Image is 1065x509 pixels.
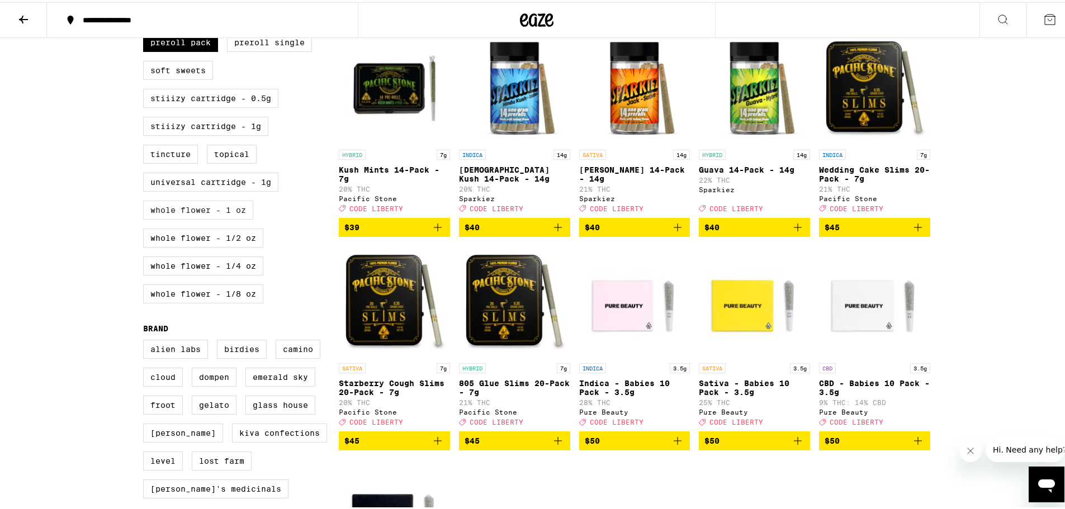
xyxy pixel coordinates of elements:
[459,183,570,191] p: 20% THC
[143,365,183,384] label: Cloud
[339,406,450,413] div: Pacific Stone
[349,203,403,210] span: CODE LIBERTY
[699,361,726,371] p: SATIVA
[349,416,403,424] span: CODE LIBERTY
[699,216,810,235] button: Add to bag
[830,416,883,424] span: CODE LIBERTY
[459,244,570,429] a: Open page for 805 Glue Slims 20-Pack - 7g from Pacific Stone
[339,216,450,235] button: Add to bag
[339,244,450,429] a: Open page for Starberry Cough Slims 20-Pack - 7g from Pacific Stone
[192,449,252,468] label: Lost Farm
[699,30,810,216] a: Open page for Guava 14-Pack - 14g from Sparkiez
[819,429,930,448] button: Add to bag
[699,244,810,429] a: Open page for Sativa - Babies 10 Pack - 3.5g from Pure Beauty
[143,322,168,331] legend: Brand
[143,421,223,440] label: [PERSON_NAME]
[910,361,930,371] p: 3.5g
[699,184,810,191] div: Sparkiez
[819,244,930,355] img: Pure Beauty - CBD - Babies 10 Pack - 3.5g
[579,397,690,404] p: 28% THC
[339,397,450,404] p: 20% THC
[917,148,930,158] p: 7g
[339,193,450,200] div: Pacific Stone
[819,30,930,216] a: Open page for Wedding Cake Slims 20-Pack - 7g from Pacific Stone
[819,244,930,429] a: Open page for CBD - Babies 10 Pack - 3.5g from Pure Beauty
[699,163,810,172] p: Guava 14-Pack - 14g
[276,337,320,356] label: Camino
[579,244,690,355] img: Pure Beauty - Indica - Babies 10 Pack - 3.5g
[459,429,570,448] button: Add to bag
[437,361,450,371] p: 7g
[339,377,450,394] p: Starberry Cough Slims 20-Pack - 7g
[339,361,366,371] p: SATIVA
[819,148,846,158] p: INDICA
[819,377,930,394] p: CBD - Babies 10 Pack - 3.5g
[459,406,570,413] div: Pacific Stone
[143,115,268,134] label: STIIIZY Cartridge - 1g
[704,221,720,230] span: $40
[704,434,720,443] span: $50
[459,216,570,235] button: Add to bag
[579,148,606,158] p: SATIVA
[459,163,570,181] p: [DEMOGRAPHIC_DATA] Kush 14-Pack - 14g
[709,416,763,424] span: CODE LIBERTY
[459,30,570,216] a: Open page for Hindu Kush 14-Pack - 14g from Sparkiez
[819,361,836,371] p: CBD
[579,406,690,413] div: Pure Beauty
[143,449,183,468] label: LEVEL
[143,142,198,161] label: Tincture
[585,434,600,443] span: $50
[192,393,236,412] label: Gelato
[470,416,523,424] span: CODE LIBERTY
[143,59,213,78] label: Soft Sweets
[465,434,480,443] span: $45
[459,30,570,142] img: Sparkiez - Hindu Kush 14-Pack - 14g
[819,183,930,191] p: 21% THC
[819,193,930,200] div: Pacific Stone
[232,421,327,440] label: Kiva Confections
[7,8,81,17] span: Hi. Need any help?
[344,434,359,443] span: $45
[470,203,523,210] span: CODE LIBERTY
[465,221,480,230] span: $40
[143,226,263,245] label: Whole Flower - 1/2 oz
[339,163,450,181] p: Kush Mints 14-Pack - 7g
[459,361,486,371] p: HYBRID
[825,434,840,443] span: $50
[819,216,930,235] button: Add to bag
[699,148,726,158] p: HYBRID
[579,361,606,371] p: INDICA
[986,435,1064,460] iframe: Message from company
[339,244,450,355] img: Pacific Stone - Starberry Cough Slims 20-Pack - 7g
[217,337,267,356] label: Birdies
[339,30,450,142] img: Pacific Stone - Kush Mints 14-Pack - 7g
[825,221,840,230] span: $45
[143,477,288,496] label: [PERSON_NAME]'s Medicinals
[699,30,810,142] img: Sparkiez - Guava 14-Pack - 14g
[143,87,278,106] label: STIIIZY Cartridge - 0.5g
[819,406,930,413] div: Pure Beauty
[673,148,690,158] p: 14g
[790,361,810,371] p: 3.5g
[699,429,810,448] button: Add to bag
[699,377,810,394] p: Sativa - Babies 10 Pack - 3.5g
[579,429,690,448] button: Add to bag
[579,30,690,142] img: Sparkiez - Jack 14-Pack - 14g
[459,148,486,158] p: INDICA
[437,148,450,158] p: 7g
[579,244,690,429] a: Open page for Indica - Babies 10 Pack - 3.5g from Pure Beauty
[579,216,690,235] button: Add to bag
[339,30,450,216] a: Open page for Kush Mints 14-Pack - 7g from Pacific Stone
[553,148,570,158] p: 14g
[579,183,690,191] p: 21% THC
[339,148,366,158] p: HYBRID
[699,174,810,182] p: 22% THC
[339,429,450,448] button: Add to bag
[245,365,315,384] label: Emerald Sky
[590,203,643,210] span: CODE LIBERTY
[699,244,810,355] img: Pure Beauty - Sativa - Babies 10 Pack - 3.5g
[459,244,570,355] img: Pacific Stone - 805 Glue Slims 20-Pack - 7g
[579,30,690,216] a: Open page for Jack 14-Pack - 14g from Sparkiez
[830,203,883,210] span: CODE LIBERTY
[143,31,218,50] label: Preroll Pack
